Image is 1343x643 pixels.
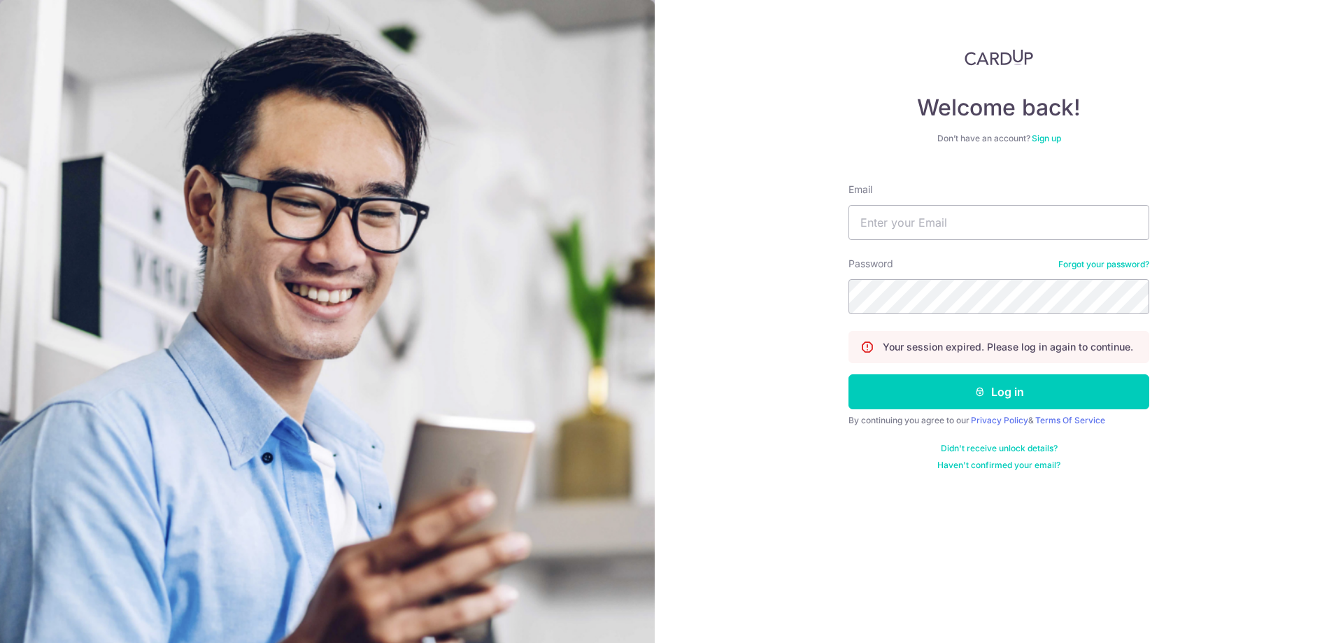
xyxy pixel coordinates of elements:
[848,133,1149,144] div: Don’t have an account?
[937,460,1060,471] a: Haven't confirmed your email?
[848,94,1149,122] h4: Welcome back!
[965,49,1033,66] img: CardUp Logo
[941,443,1058,454] a: Didn't receive unlock details?
[848,257,893,271] label: Password
[1035,415,1105,425] a: Terms Of Service
[848,183,872,197] label: Email
[883,340,1133,354] p: Your session expired. Please log in again to continue.
[1058,259,1149,270] a: Forgot your password?
[971,415,1028,425] a: Privacy Policy
[1032,133,1061,143] a: Sign up
[848,205,1149,240] input: Enter your Email
[848,415,1149,426] div: By continuing you agree to our &
[848,374,1149,409] button: Log in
